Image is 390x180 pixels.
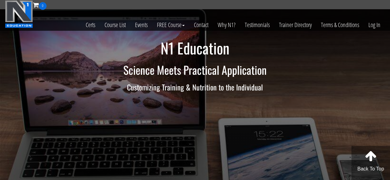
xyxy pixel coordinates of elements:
h2: Science Meets Practical Application [15,64,376,76]
span: 0 [39,2,47,10]
a: Trainer Directory [274,10,316,40]
a: Events [130,10,152,40]
a: Course List [100,10,130,40]
img: n1-education [5,0,33,28]
h1: N1 Education [15,40,376,56]
a: Certs [81,10,100,40]
a: Contact [189,10,213,40]
a: Testimonials [240,10,274,40]
a: Log In [364,10,385,40]
h3: Customizing Training & Nutrition to the Individual [15,83,376,91]
a: Why N1? [213,10,240,40]
a: FREE Course [152,10,189,40]
p: Back To Top [351,165,390,173]
a: 0 [33,1,47,9]
a: Terms & Conditions [316,10,364,40]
